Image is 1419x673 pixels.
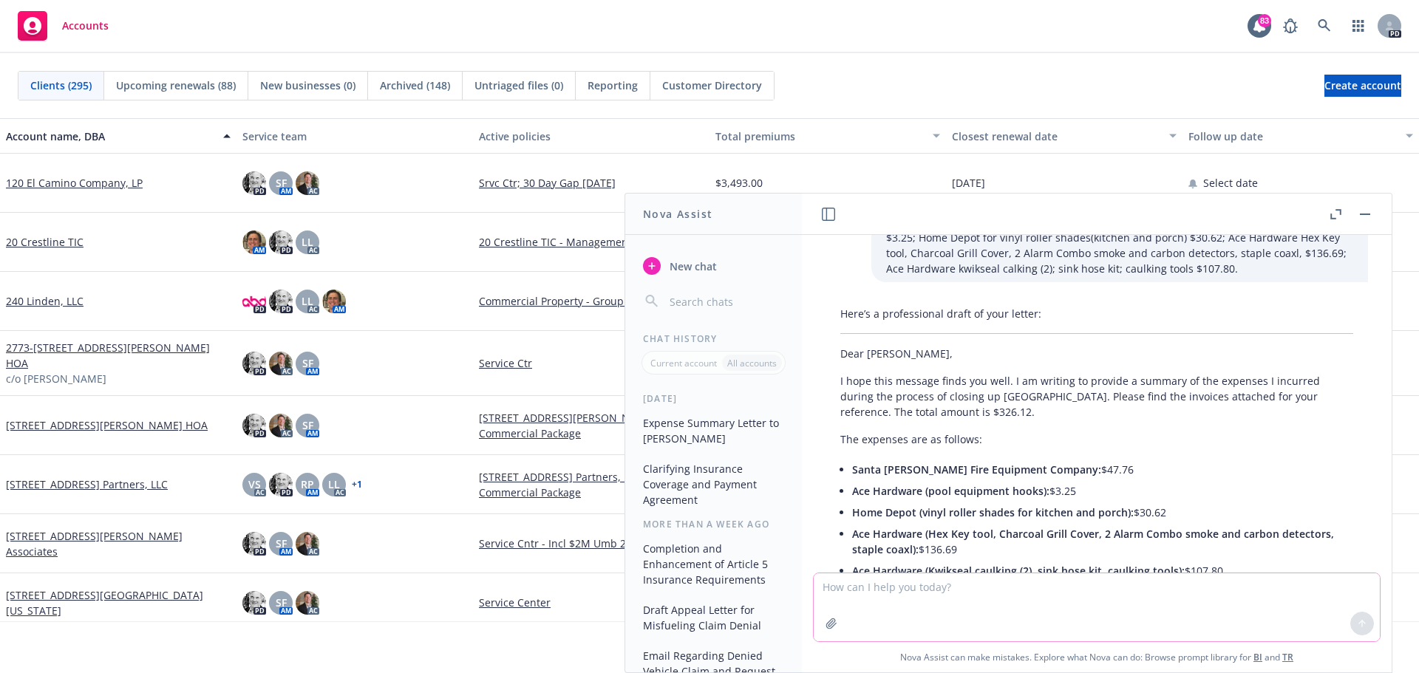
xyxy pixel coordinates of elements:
a: 120 El Camino Company, LP [6,175,143,191]
span: SF [276,175,287,191]
span: Archived (148) [380,78,450,93]
h1: Nova Assist [643,206,712,222]
button: Clarifying Insurance Coverage and Payment Agreement [637,457,790,512]
a: Service Cntr - Incl $2M Umb 25-26 [479,536,704,551]
a: Create account [1324,75,1401,97]
img: photo [242,414,266,437]
span: SF [302,355,313,371]
a: Switch app [1344,11,1373,41]
p: Dear [PERSON_NAME], [840,346,1353,361]
button: Total premiums [709,118,946,154]
span: VS [248,476,261,492]
button: Follow up date [1182,118,1419,154]
span: LL [328,476,340,492]
a: [STREET_ADDRESS][PERSON_NAME] HOA [6,417,208,433]
span: Untriaged files (0) [474,78,563,93]
button: Closest renewal date [946,118,1182,154]
span: Clients (295) [30,78,92,93]
a: Search [1310,11,1339,41]
a: 2773-[STREET_ADDRESS][PERSON_NAME] HOA [6,340,231,371]
img: photo [242,591,266,615]
span: New businesses (0) [260,78,355,93]
button: Service team [236,118,473,154]
a: + 1 [352,480,362,489]
img: photo [242,532,266,556]
div: More than a week ago [625,518,802,530]
div: Service team [242,129,467,144]
li: $136.69 [852,523,1353,560]
a: TR [1282,651,1293,663]
img: photo [242,171,266,195]
span: SF [276,595,287,610]
span: Ace Hardware (Hex Key tool, Charcoal Grill Cover, 2 Alarm Combo smoke and carbon detectors, stapl... [852,527,1334,556]
a: 20 Crestline TIC - Management Liability [479,234,704,250]
button: New chat [637,253,790,279]
span: New chat [667,259,717,274]
span: [DATE] [952,175,985,191]
div: [DATE] [625,392,802,405]
a: [STREET_ADDRESS] Partners, LLC - Commercial Package [479,469,704,500]
img: photo [242,230,266,254]
span: LL [302,293,313,309]
div: Active policies [479,129,704,144]
div: Follow up date [1188,129,1397,144]
span: Select date [1203,175,1258,191]
img: photo [269,414,293,437]
a: [STREET_ADDRESS] Partners, LLC [6,476,168,492]
img: photo [269,230,293,254]
div: Chat History [625,332,802,345]
p: Current account [650,357,717,369]
span: $3,493.00 [715,175,763,191]
img: photo [269,290,293,313]
a: BI [1253,651,1262,663]
div: Closest renewal date [952,129,1160,144]
span: Santa [PERSON_NAME] Fire Equipment Company: [852,462,1101,476]
span: Ace Hardware (pool equipment hooks): [852,484,1049,498]
p: The expenses are as follows: [840,431,1353,447]
span: Upcoming renewals (88) [116,78,236,93]
li: $47.76 [852,459,1353,480]
a: Accounts [12,5,115,47]
div: 83 [1258,14,1271,27]
button: Active policies [473,118,709,154]
span: Accounts [62,20,109,32]
a: Commercial Property - Group Policy [479,293,704,309]
span: Create account [1324,72,1401,100]
a: 20 Crestline TIC [6,234,84,250]
li: $30.62 [852,502,1353,523]
div: Total premiums [715,129,924,144]
a: [STREET_ADDRESS][PERSON_NAME] HOA - Commercial Package [479,410,704,441]
button: Expense Summary Letter to [PERSON_NAME] [637,411,790,451]
a: Report a Bug [1276,11,1305,41]
a: Srvc Ctr; 30 Day Gap [DATE] [479,175,704,191]
img: photo [296,171,319,195]
p: I hope this message finds you well. I am writing to provide a summary of the expenses I incurred ... [840,373,1353,420]
img: photo [269,352,293,375]
p: All accounts [727,357,777,369]
span: Ace Hardware (Kwikseal caulking (2), sink hose kit, caulking tools): [852,564,1185,578]
span: c/o [PERSON_NAME] [6,371,106,386]
button: Draft Appeal Letter for Misfueling Claim Denial [637,598,790,638]
span: Nova Assist can make mistakes. Explore what Nova can do: Browse prompt library for and [808,642,1386,672]
li: $107.80 [852,560,1353,581]
a: Service Center [479,595,704,610]
span: LL [302,234,313,250]
span: RP [301,476,314,492]
img: photo [322,290,346,313]
a: 240 Linden, LLC [6,293,84,309]
img: photo [269,473,293,496]
div: Account name, DBA [6,129,214,144]
span: Reporting [588,78,638,93]
img: photo [242,290,266,313]
img: photo [242,352,266,375]
span: SF [302,417,313,433]
span: Customer Directory [662,78,762,93]
a: [STREET_ADDRESS][GEOGRAPHIC_DATA][US_STATE] [6,587,231,618]
a: Service Ctr [479,355,704,371]
img: photo [296,591,319,615]
p: Here’s a professional draft of your letter: [840,306,1353,321]
img: photo [296,532,319,556]
a: [STREET_ADDRESS][PERSON_NAME] Associates [6,528,231,559]
li: $3.25 [852,480,1353,502]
